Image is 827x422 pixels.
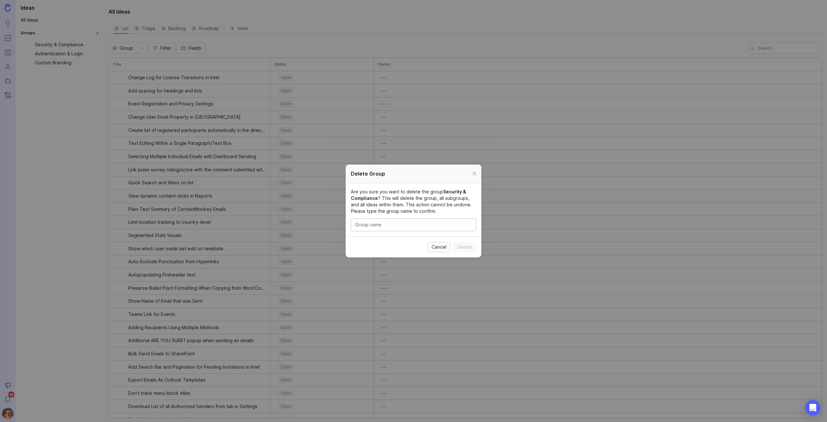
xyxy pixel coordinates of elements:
[355,221,472,228] input: Group name
[457,244,472,250] span: Delete
[427,242,451,252] button: Cancel
[351,170,385,178] h1: Delete Group
[453,242,476,252] button: Delete
[432,244,446,250] span: Cancel
[805,400,821,416] div: Open Intercom Messenger
[351,189,476,214] p: Are you sure you want to delete the group ? This will delete the group, all subgroups, and all id...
